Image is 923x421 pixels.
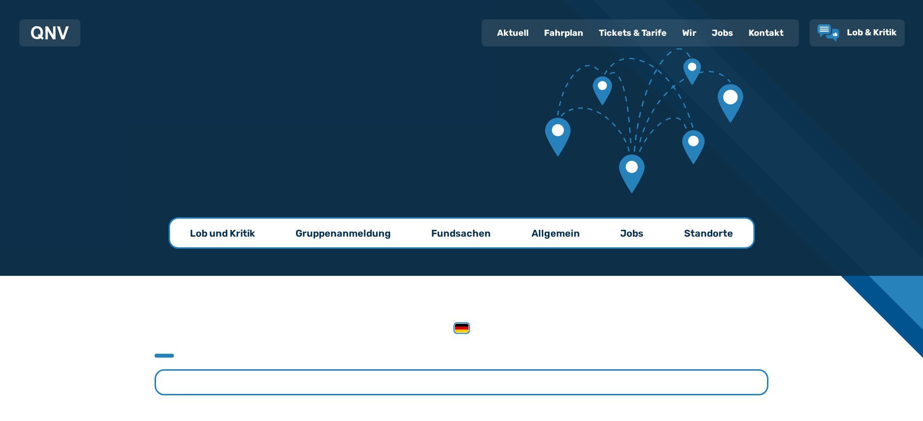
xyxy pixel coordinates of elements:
img: Verbundene Kartenmarkierungen [545,48,743,194]
a: Fundsachen [412,219,510,247]
a: Gruppenanmeldung [276,219,410,247]
a: Kontakt [741,20,791,45]
a: Lob & Kritik [817,24,897,42]
p: Standorte [684,226,733,240]
a: Jobs [601,219,663,247]
a: Jobs [704,20,741,45]
p: Gruppenanmeldung [296,226,391,240]
img: German [455,324,469,332]
a: Lob und Kritik [171,219,274,247]
a: QNV Logo [31,23,69,43]
a: Wir [674,20,704,45]
p: Jobs [620,226,643,240]
a: Tickets & Tarife [591,20,674,45]
p: Fundsachen [431,226,491,240]
a: Allgemein [512,219,599,247]
span: Lob & Kritik [847,27,897,38]
a: Aktuell [489,20,536,45]
img: QNV Logo [31,26,69,40]
a: Fahrplan [536,20,591,45]
p: Allgemein [532,226,580,240]
a: Standorte [665,219,752,247]
p: Lob und Kritik [190,226,255,240]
